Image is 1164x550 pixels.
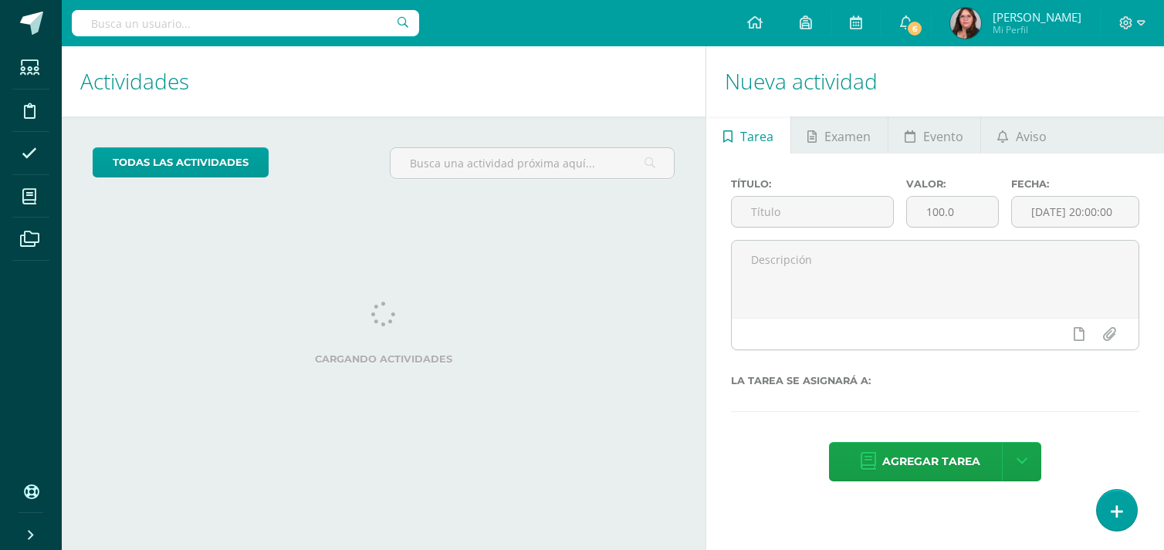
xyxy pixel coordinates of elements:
[981,116,1064,154] a: Aviso
[93,147,269,177] a: todas las Actividades
[725,46,1145,116] h1: Nueva actividad
[923,118,963,155] span: Evento
[93,353,675,365] label: Cargando actividades
[72,10,419,36] input: Busca un usuario...
[888,116,980,154] a: Evento
[731,375,1139,386] label: La tarea se asignará a:
[907,197,998,227] input: Puntos máximos
[993,9,1081,25] span: [PERSON_NAME]
[950,8,981,39] img: a350bbd67ea0b1332974b310169efa85.png
[906,178,999,190] label: Valor:
[993,23,1081,36] span: Mi Perfil
[1012,197,1139,227] input: Fecha de entrega
[706,116,790,154] a: Tarea
[906,20,923,37] span: 6
[740,118,773,155] span: Tarea
[1011,178,1139,190] label: Fecha:
[391,148,674,178] input: Busca una actividad próxima aquí...
[731,178,894,190] label: Título:
[791,116,888,154] a: Examen
[1016,118,1047,155] span: Aviso
[80,46,687,116] h1: Actividades
[732,197,893,227] input: Título
[824,118,871,155] span: Examen
[882,443,980,481] span: Agregar tarea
